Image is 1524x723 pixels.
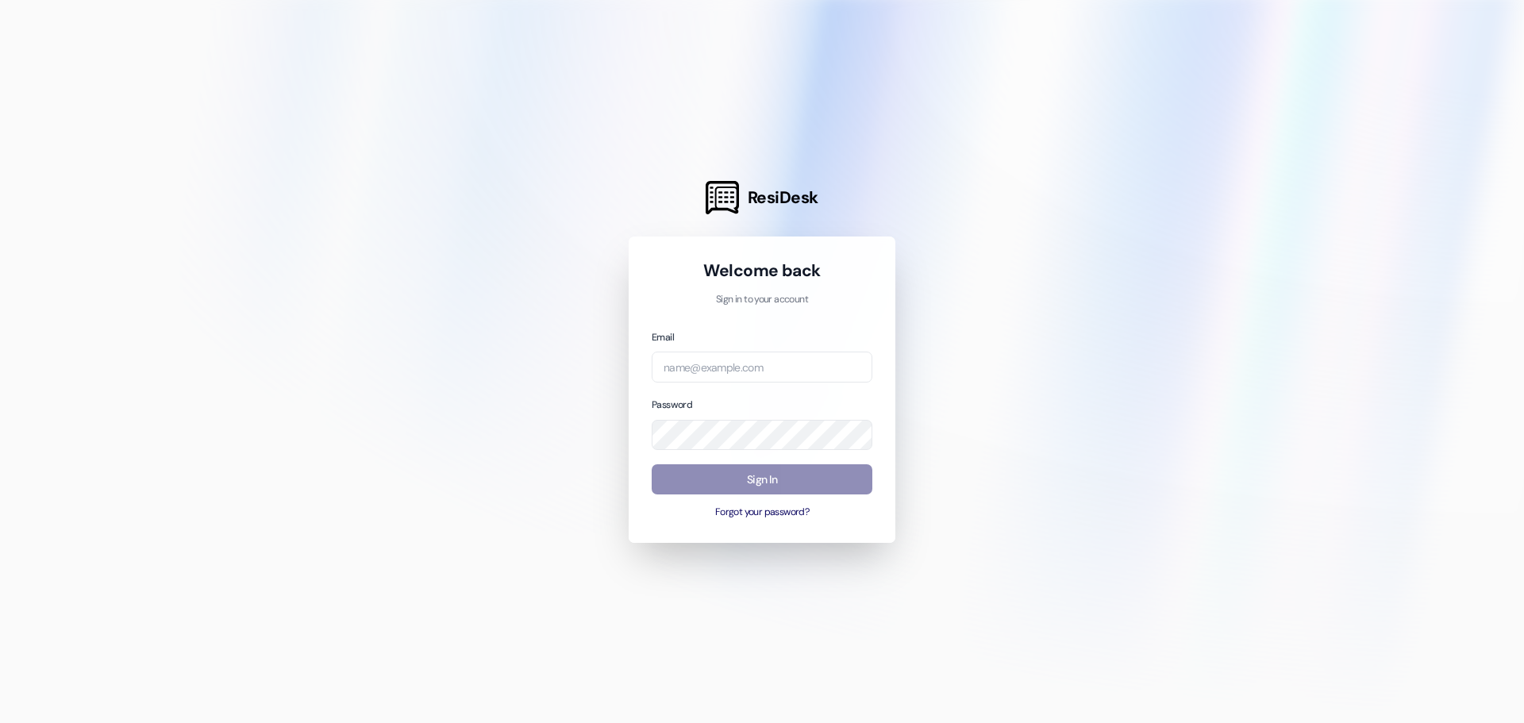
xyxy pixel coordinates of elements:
span: ResiDesk [748,187,818,209]
p: Sign in to your account [652,293,872,307]
h1: Welcome back [652,260,872,282]
img: ResiDesk Logo [706,181,739,214]
label: Email [652,331,674,344]
label: Password [652,398,692,411]
button: Forgot your password? [652,506,872,520]
button: Sign In [652,464,872,495]
input: name@example.com [652,352,872,383]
